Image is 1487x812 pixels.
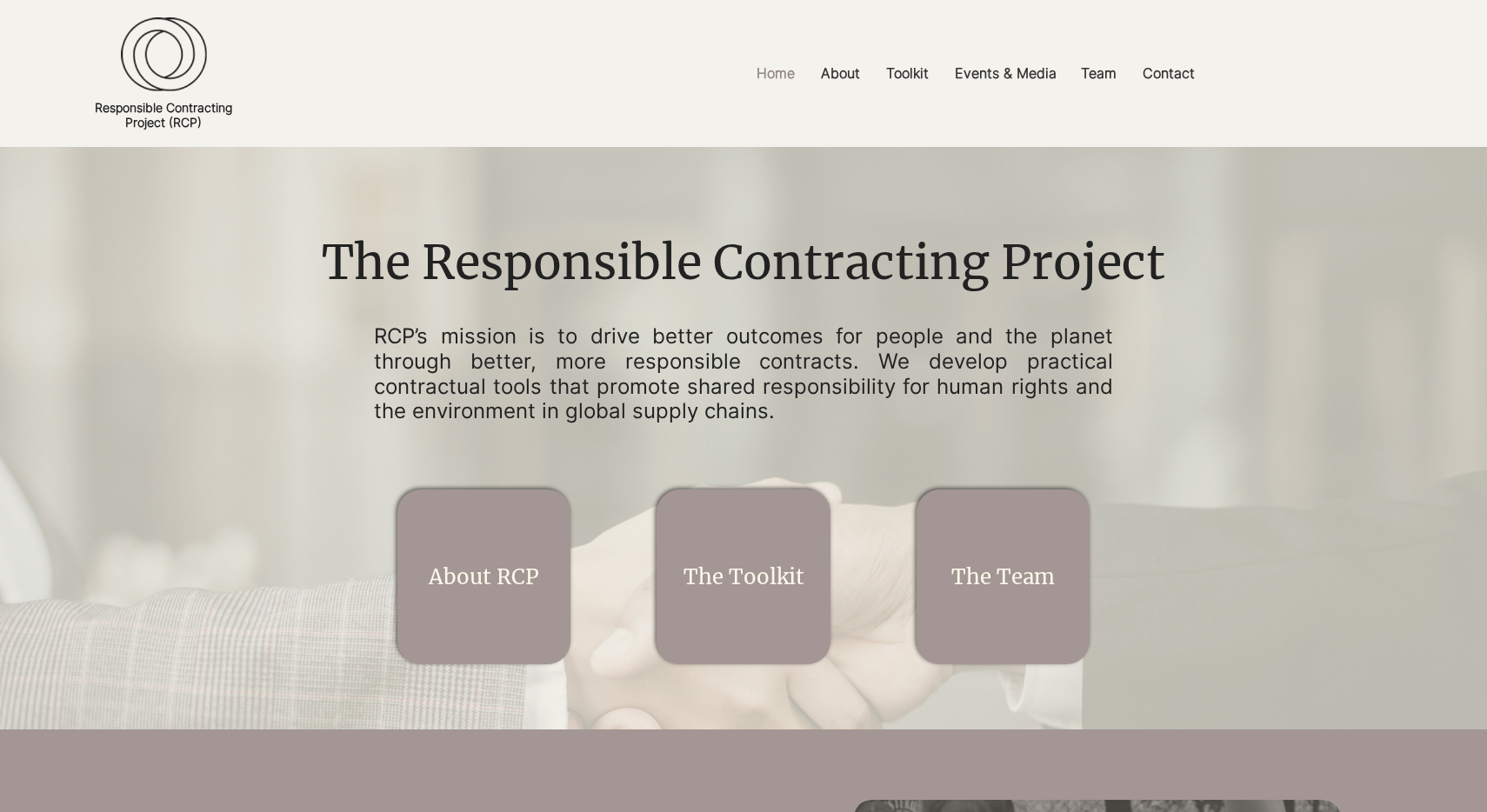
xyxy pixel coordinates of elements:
[1130,54,1208,93] a: Contact
[748,54,804,93] p: Home
[95,100,232,130] a: Responsible ContractingProject (RCP)
[946,54,1065,93] p: Events & Media
[877,54,937,93] p: Toolkit
[808,54,873,93] a: About
[942,54,1068,93] a: Events & Media
[309,230,1177,296] h1: The Responsible Contracting Project
[429,563,539,590] a: About RCP
[683,563,804,590] a: The Toolkit
[374,324,1113,424] p: RCP’s mission is to drive better outcomes for people and the planet through better, more responsi...
[535,54,1417,93] nav: Site
[1072,54,1125,93] p: Team
[743,54,808,93] a: Home
[951,563,1055,590] a: The Team
[873,54,942,93] a: Toolkit
[812,54,869,93] p: About
[1068,54,1130,93] a: Team
[1134,54,1204,93] p: Contact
